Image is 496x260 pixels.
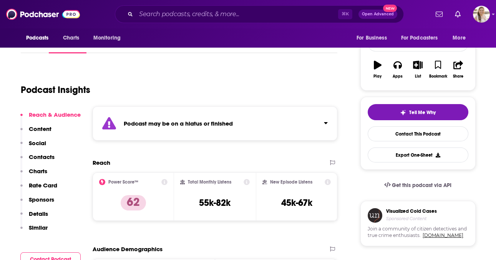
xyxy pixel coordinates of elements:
strong: Podcast may be on a hiatus or finished [124,120,233,127]
section: Click to expand status details [93,106,338,141]
div: Share [453,74,463,79]
a: [DOMAIN_NAME] [423,232,463,238]
button: Export One-Sheet [368,147,468,162]
img: User Profile [473,6,490,23]
a: Contact This Podcast [368,126,468,141]
div: Apps [393,74,403,79]
span: Logged in as acquavie [473,6,490,23]
button: Similar [20,224,48,238]
p: Social [29,139,46,147]
p: Sponsors [29,196,54,203]
button: Share [448,56,468,83]
h3: 45k-67k [281,197,312,209]
p: Rate Card [29,182,57,189]
a: Charts [58,31,84,45]
img: Podchaser - Follow, Share and Rate Podcasts [6,7,80,22]
span: ⌘ K [338,9,352,19]
span: New [383,5,397,12]
span: Join a community of citizen detectives and true crime enthusiasts. [368,226,468,239]
button: Contacts [20,153,55,167]
span: For Business [357,33,387,43]
h2: Power Score™ [108,179,138,185]
div: List [415,74,421,79]
button: Social [20,139,46,154]
input: Search podcasts, credits, & more... [136,8,338,20]
a: Show notifications dropdown [433,8,446,21]
h3: Visualized Cold Cases [386,208,437,214]
h2: Audience Demographics [93,245,163,253]
button: Apps [388,56,408,83]
button: open menu [351,31,396,45]
img: coldCase.18b32719.png [368,208,382,223]
span: Open Advanced [362,12,394,16]
a: Show notifications dropdown [452,8,464,21]
p: Details [29,210,48,217]
h4: Sponsored Content [386,216,437,221]
p: Contacts [29,153,55,161]
button: Show profile menu [473,6,490,23]
span: Charts [63,33,80,43]
h3: 55k-82k [199,197,231,209]
button: List [408,56,428,83]
p: 62 [121,195,146,210]
p: Reach & Audience [29,111,81,118]
div: Bookmark [429,74,447,79]
button: open menu [21,31,59,45]
button: tell me why sparkleTell Me Why [368,104,468,120]
div: Play [373,74,382,79]
h1: Podcast Insights [21,84,90,96]
button: Content [20,125,51,139]
span: Podcasts [26,33,49,43]
p: Similar [29,224,48,231]
button: Bookmark [428,56,448,83]
h2: Reach [93,159,110,166]
h2: New Episode Listens [270,179,312,185]
button: open menu [396,31,449,45]
p: Content [29,125,51,132]
button: Sponsors [20,196,54,210]
button: open menu [88,31,131,45]
button: Details [20,210,48,224]
span: Get this podcast via API [392,182,451,189]
button: Rate Card [20,182,57,196]
button: Play [368,56,388,83]
span: Tell Me Why [409,109,436,116]
span: Monitoring [93,33,121,43]
button: open menu [447,31,475,45]
span: More [453,33,466,43]
img: tell me why sparkle [400,109,406,116]
div: Search podcasts, credits, & more... [115,5,404,23]
span: For Podcasters [401,33,438,43]
button: Charts [20,167,47,182]
button: Reach & Audience [20,111,81,125]
a: Get this podcast via API [378,176,458,195]
button: Open AdvancedNew [358,10,397,19]
p: Charts [29,167,47,175]
h2: Total Monthly Listens [188,179,231,185]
